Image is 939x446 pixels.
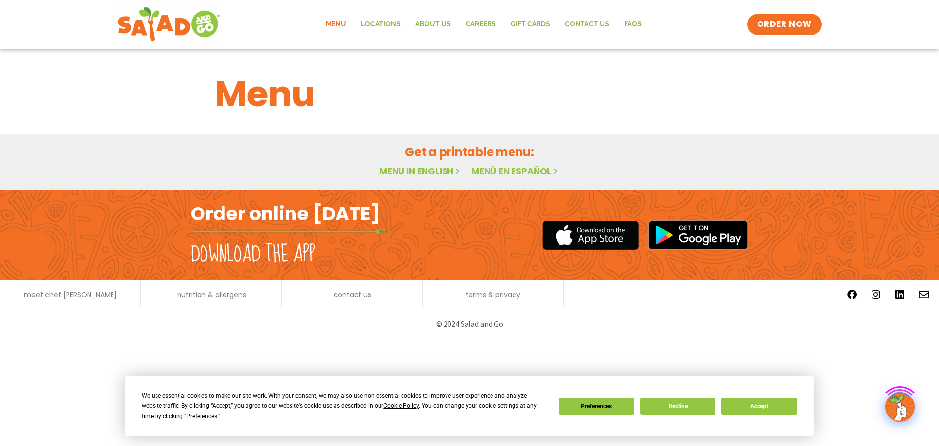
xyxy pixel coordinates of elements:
[125,376,814,436] div: Cookie Consent Prompt
[380,165,462,177] a: Menu in English
[196,317,743,330] p: © 2024 Salad and Go
[191,229,386,234] img: fork
[648,220,748,250] img: google_play
[177,291,246,298] a: nutrition & allergens
[186,413,217,420] span: Preferences
[721,398,797,415] button: Accept
[191,202,380,226] h2: Order online [DATE]
[117,5,221,44] img: new-SAG-logo-768×292
[24,291,117,298] a: meet chef [PERSON_NAME]
[383,402,419,409] span: Cookie Policy
[318,13,354,36] a: Menu
[408,13,458,36] a: About Us
[503,13,558,36] a: GIFT CARDS
[617,13,649,36] a: FAQs
[215,143,724,161] h2: Get a printable menu:
[142,391,547,422] div: We use essential cookies to make our site work. With your consent, we may also use non-essential ...
[215,68,724,120] h1: Menu
[747,14,822,35] a: ORDER NOW
[466,291,520,298] a: terms & privacy
[559,398,634,415] button: Preferences
[640,398,715,415] button: Decline
[757,19,812,30] span: ORDER NOW
[334,291,371,298] a: contact us
[558,13,617,36] a: Contact Us
[458,13,503,36] a: Careers
[471,165,559,177] a: Menú en español
[191,241,315,268] h2: Download the app
[542,219,639,251] img: appstore
[354,13,408,36] a: Locations
[318,13,649,36] nav: Menu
